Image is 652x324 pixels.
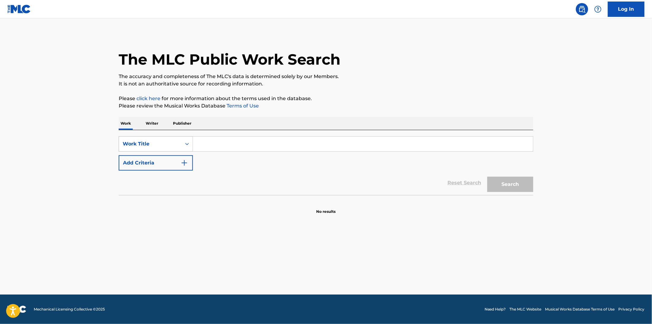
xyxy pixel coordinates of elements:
span: Mechanical Licensing Collective © 2025 [34,307,105,312]
img: search [578,6,586,13]
div: Help [592,3,604,15]
a: Terms of Use [225,103,259,109]
h1: The MLC Public Work Search [119,50,340,69]
p: The accuracy and completeness of The MLC's data is determined solely by our Members. [119,73,533,80]
iframe: Chat Widget [621,295,652,324]
button: Add Criteria [119,155,193,171]
p: Publisher [171,117,193,130]
form: Search Form [119,136,533,195]
p: Writer [144,117,160,130]
p: It is not an authoritative source for recording information. [119,80,533,88]
img: help [594,6,602,13]
p: Please for more information about the terms used in the database. [119,95,533,102]
img: logo [7,306,26,313]
img: 9d2ae6d4665cec9f34b9.svg [181,159,188,167]
p: Please review the Musical Works Database [119,102,533,110]
div: Work Title [123,140,178,148]
p: No results [316,202,336,214]
a: click here [136,96,160,101]
a: The MLC Website [510,307,542,312]
a: Need Help? [485,307,506,312]
img: MLC Logo [7,5,31,13]
a: Public Search [576,3,588,15]
a: Log In [608,2,645,17]
p: Work [119,117,133,130]
a: Musical Works Database Terms of Use [545,307,615,312]
a: Privacy Policy [619,307,645,312]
